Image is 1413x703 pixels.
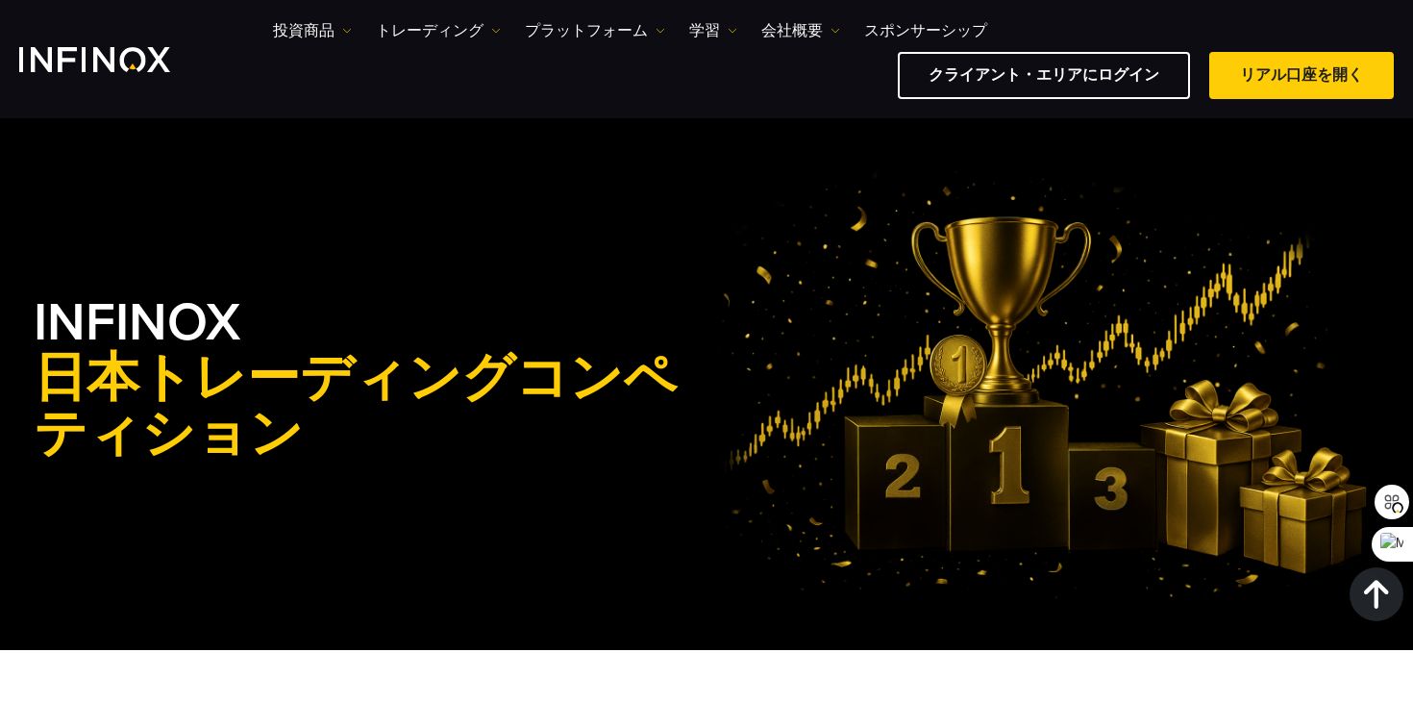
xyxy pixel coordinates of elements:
[34,352,706,464] span: 日本トレーディングコンペティション
[689,19,737,42] a: 学習
[1209,52,1394,99] a: リアル口座を開く
[525,19,665,42] a: プラットフォーム
[19,47,215,72] a: INFINOX Logo
[864,19,987,42] a: スポンサーシップ
[34,291,706,466] strong: INFINOX
[761,19,840,42] a: 会社概要
[273,19,352,42] a: 投資商品
[898,52,1190,99] a: クライアント・エリアにログイン
[376,19,501,42] a: トレーディング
